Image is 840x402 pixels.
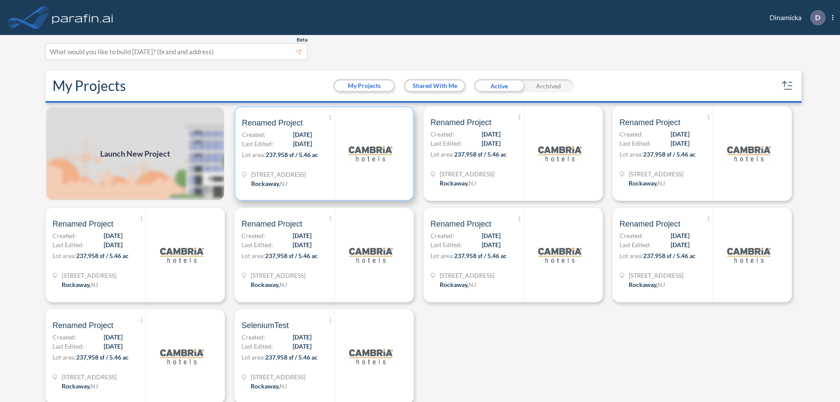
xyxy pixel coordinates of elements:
span: 321 Mt Hope Ave [251,271,305,280]
span: Created: [619,129,643,139]
span: NJ [469,281,476,288]
img: logo [349,132,392,175]
span: Renamed Project [241,219,302,229]
span: SeleniumTest [241,320,289,331]
span: 237,958 sf / 5.46 ac [265,353,318,361]
span: Rockaway , [629,281,658,288]
span: Lot area: [242,151,266,158]
span: Last Edited: [52,342,84,351]
span: 237,958 sf / 5.46 ac [265,252,318,259]
span: [DATE] [293,231,311,240]
span: Rockaway , [251,382,280,390]
span: Rockaway , [62,281,91,288]
button: My Projects [335,80,394,91]
span: 321 Mt Hope Ave [440,169,494,178]
span: [DATE] [104,231,122,240]
span: Last Edited: [241,342,273,351]
img: logo [50,9,115,26]
span: 237,958 sf / 5.46 ac [454,252,507,259]
span: [DATE] [104,240,122,249]
span: Created: [242,130,266,139]
h2: My Projects [52,77,126,94]
span: Lot area: [430,252,454,259]
span: NJ [469,179,476,187]
div: Rockaway, NJ [440,178,476,188]
span: Created: [52,332,76,342]
span: [DATE] [293,240,311,249]
span: 321 Mt Hope Ave [629,169,683,178]
span: Created: [52,231,76,240]
span: [DATE] [671,231,689,240]
span: 321 Mt Hope Ave [440,271,494,280]
span: [DATE] [482,231,500,240]
span: [DATE] [482,240,500,249]
span: Last Edited: [242,139,273,148]
span: Rockaway , [440,179,469,187]
span: [DATE] [482,129,500,139]
span: Last Edited: [430,139,462,148]
span: 237,958 sf / 5.46 ac [454,150,507,158]
span: [DATE] [104,332,122,342]
span: Renamed Project [619,219,680,229]
span: Beta [297,36,308,43]
span: Last Edited: [241,240,273,249]
span: 237,958 sf / 5.46 ac [643,150,696,158]
span: Created: [241,231,265,240]
span: NJ [658,179,665,187]
span: Lot area: [52,353,76,361]
img: logo [538,233,582,277]
span: 237,958 sf / 5.46 ac [643,252,696,259]
span: Renamed Project [52,320,113,331]
span: Created: [430,129,454,139]
span: Last Edited: [52,240,84,249]
p: D [815,14,820,21]
span: Renamed Project [619,117,680,128]
span: 237,958 sf / 5.46 ac [76,353,129,361]
div: Rockaway, NJ [251,280,287,289]
span: Lot area: [430,150,454,158]
img: logo [538,132,582,175]
a: Launch New Project [45,106,225,201]
span: [DATE] [671,139,689,148]
span: Created: [619,231,643,240]
span: 321 Mt Hope Ave [251,372,305,381]
span: NJ [658,281,665,288]
span: Lot area: [52,252,76,259]
span: 237,958 sf / 5.46 ac [76,252,129,259]
span: Launch New Project [100,148,170,160]
span: NJ [91,382,98,390]
span: 321 Mt Hope Ave [62,271,116,280]
span: Lot area: [241,353,265,361]
div: Rockaway, NJ [62,280,98,289]
button: Shared With Me [405,80,464,91]
span: Renamed Project [52,219,113,229]
span: Rockaway , [440,281,469,288]
span: Created: [430,231,454,240]
span: 237,958 sf / 5.46 ac [266,151,318,158]
img: add [45,106,225,201]
span: Renamed Project [242,118,303,128]
span: Last Edited: [619,240,651,249]
div: Archived [524,79,573,92]
div: Rockaway, NJ [629,178,665,188]
img: logo [160,233,204,277]
span: Lot area: [619,150,643,158]
span: Rockaway , [251,281,280,288]
span: [DATE] [293,139,312,148]
span: Created: [241,332,265,342]
img: logo [160,335,204,378]
span: Lot area: [619,252,643,259]
span: Renamed Project [430,117,491,128]
img: logo [349,233,393,277]
span: Rockaway , [62,382,91,390]
div: Rockaway, NJ [251,179,287,188]
span: 321 Mt Hope Ave [62,372,116,381]
span: NJ [280,180,287,187]
span: Rockaway , [629,179,658,187]
div: Rockaway, NJ [62,381,98,391]
button: sort [780,79,794,93]
span: [DATE] [671,129,689,139]
span: [DATE] [482,139,500,148]
span: [DATE] [293,342,311,351]
span: [DATE] [671,240,689,249]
